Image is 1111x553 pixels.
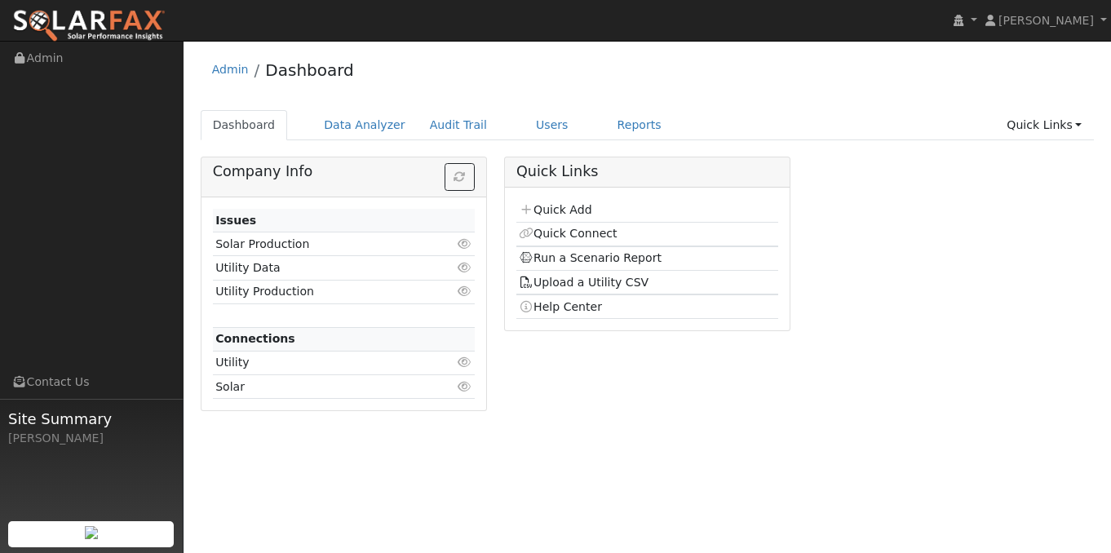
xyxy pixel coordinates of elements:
span: [PERSON_NAME] [998,14,1094,27]
a: Admin [212,63,249,76]
i: Click to view [458,285,472,297]
strong: Connections [215,332,295,345]
div: [PERSON_NAME] [8,430,175,447]
h5: Company Info [213,163,475,180]
i: Click to view [458,262,472,273]
i: Click to view [458,356,472,368]
h5: Quick Links [516,163,778,180]
a: Users [524,110,581,140]
img: retrieve [85,526,98,539]
a: Help Center [519,300,602,313]
a: Quick Add [519,203,591,216]
a: Dashboard [201,110,288,140]
i: Click to view [458,381,472,392]
td: Utility Production [213,280,432,303]
span: Site Summary [8,408,175,430]
a: Data Analyzer [312,110,418,140]
strong: Issues [215,214,256,227]
a: Dashboard [265,60,354,80]
a: Quick Links [994,110,1094,140]
a: Run a Scenario Report [519,251,662,264]
a: Audit Trail [418,110,499,140]
a: Quick Connect [519,227,617,240]
td: Utility Data [213,256,432,280]
td: Utility [213,351,432,374]
a: Upload a Utility CSV [519,276,648,289]
td: Solar Production [213,232,432,256]
i: Click to view [458,238,472,250]
img: SolarFax [12,9,166,43]
td: Solar [213,375,432,399]
a: Reports [605,110,674,140]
